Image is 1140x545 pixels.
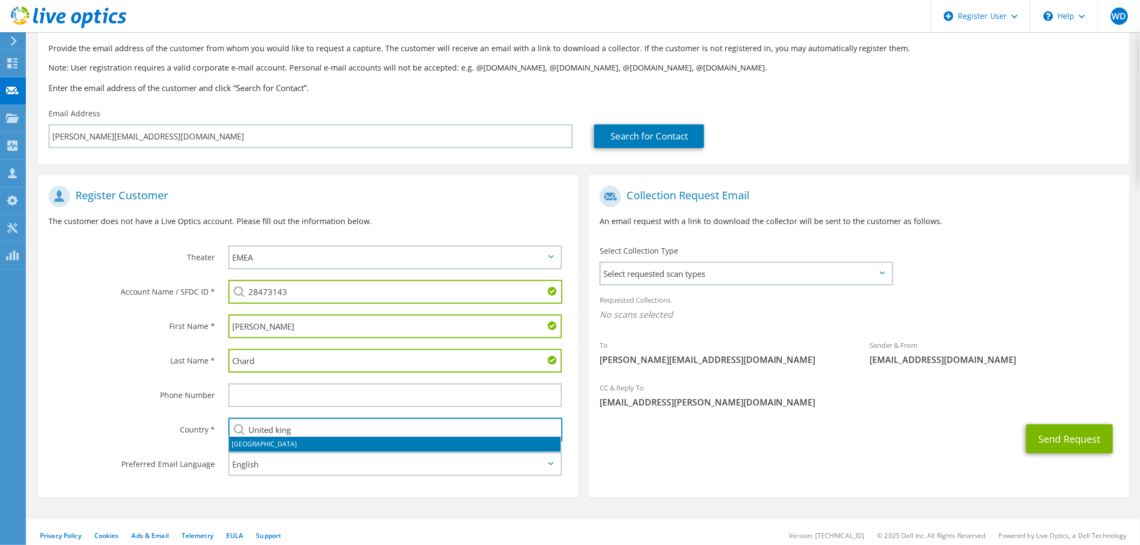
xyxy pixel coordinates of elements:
span: [PERSON_NAME][EMAIL_ADDRESS][DOMAIN_NAME] [600,354,848,366]
label: Last Name * [48,349,215,366]
div: Sender & From [859,334,1129,371]
a: Cookies [94,531,119,540]
div: Requested Collections [589,289,1129,329]
div: To [589,334,859,371]
label: Country * [48,418,215,435]
a: Support [256,531,281,540]
label: Select Collection Type [600,246,678,256]
p: Provide the email address of the customer from whom you would like to request a capture. The cust... [48,43,1118,54]
h3: Enter the email address of the customer and click “Search for Contact”. [48,82,1118,94]
span: Select requested scan types [601,263,892,284]
a: Search for Contact [594,124,704,148]
a: Telemetry [182,531,213,540]
a: Ads & Email [132,531,169,540]
label: Theater [48,246,215,263]
label: First Name * [48,315,215,332]
a: Privacy Policy [40,531,81,540]
svg: \n [1044,11,1053,21]
button: Send Request [1026,424,1113,453]
p: The customer does not have a Live Optics account. Please fill out the information below. [48,215,567,227]
li: Version: [TECHNICAL_ID] [789,531,865,540]
span: [EMAIL_ADDRESS][DOMAIN_NAME] [870,354,1118,366]
div: CC & Reply To [589,376,1129,414]
span: WD [1111,8,1128,25]
span: [EMAIL_ADDRESS][PERSON_NAME][DOMAIN_NAME] [600,396,1118,408]
p: Note: User registration requires a valid corporate e-mail account. Personal e-mail accounts will ... [48,62,1118,74]
li: [GEOGRAPHIC_DATA] [229,437,561,452]
span: No scans selected [600,309,1118,320]
p: An email request with a link to download the collector will be sent to the customer as follows. [600,215,1118,227]
label: Preferred Email Language [48,452,215,470]
li: © 2025 Dell Inc. All Rights Reserved [878,531,986,540]
label: Email Address [48,108,100,119]
label: Phone Number [48,383,215,401]
label: Account Name / SFDC ID * [48,280,215,297]
a: EULA [226,531,243,540]
li: Powered by Live Optics, a Dell Technology [999,531,1127,540]
h1: Collection Request Email [600,186,1113,207]
h1: Register Customer [48,186,562,207]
